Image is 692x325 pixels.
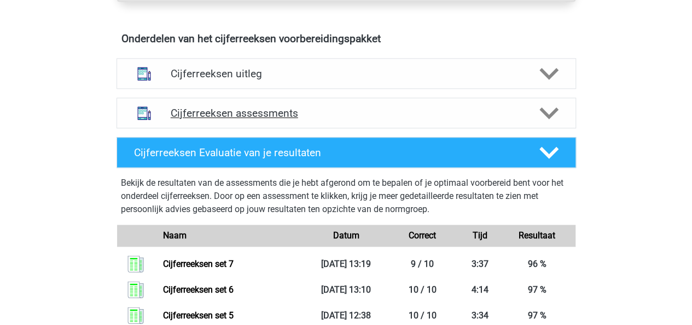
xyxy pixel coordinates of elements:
[163,310,234,321] a: Cijferreeksen set 5
[384,229,461,242] div: Correct
[130,60,158,88] img: cijferreeksen uitleg
[171,107,522,119] h4: Cijferreeksen assessments
[461,229,499,242] div: Tijd
[112,58,580,89] a: uitleg Cijferreeksen uitleg
[308,229,385,242] div: Datum
[112,98,580,128] a: assessments Cijferreeksen assessments
[163,284,234,295] a: Cijferreeksen set 6
[134,146,522,159] h4: Cijferreeksen Evaluatie van je resultaten
[155,229,307,242] div: Naam
[130,99,158,127] img: cijferreeksen assessments
[121,176,572,216] p: Bekijk de resultaten van de assessments die je hebt afgerond om te bepalen of je optimaal voorber...
[171,67,522,80] h4: Cijferreeksen uitleg
[112,137,580,168] a: Cijferreeksen Evaluatie van je resultaten
[121,32,571,45] h4: Onderdelen van het cijferreeksen voorbereidingspakket
[499,229,575,242] div: Resultaat
[163,259,234,269] a: Cijferreeksen set 7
